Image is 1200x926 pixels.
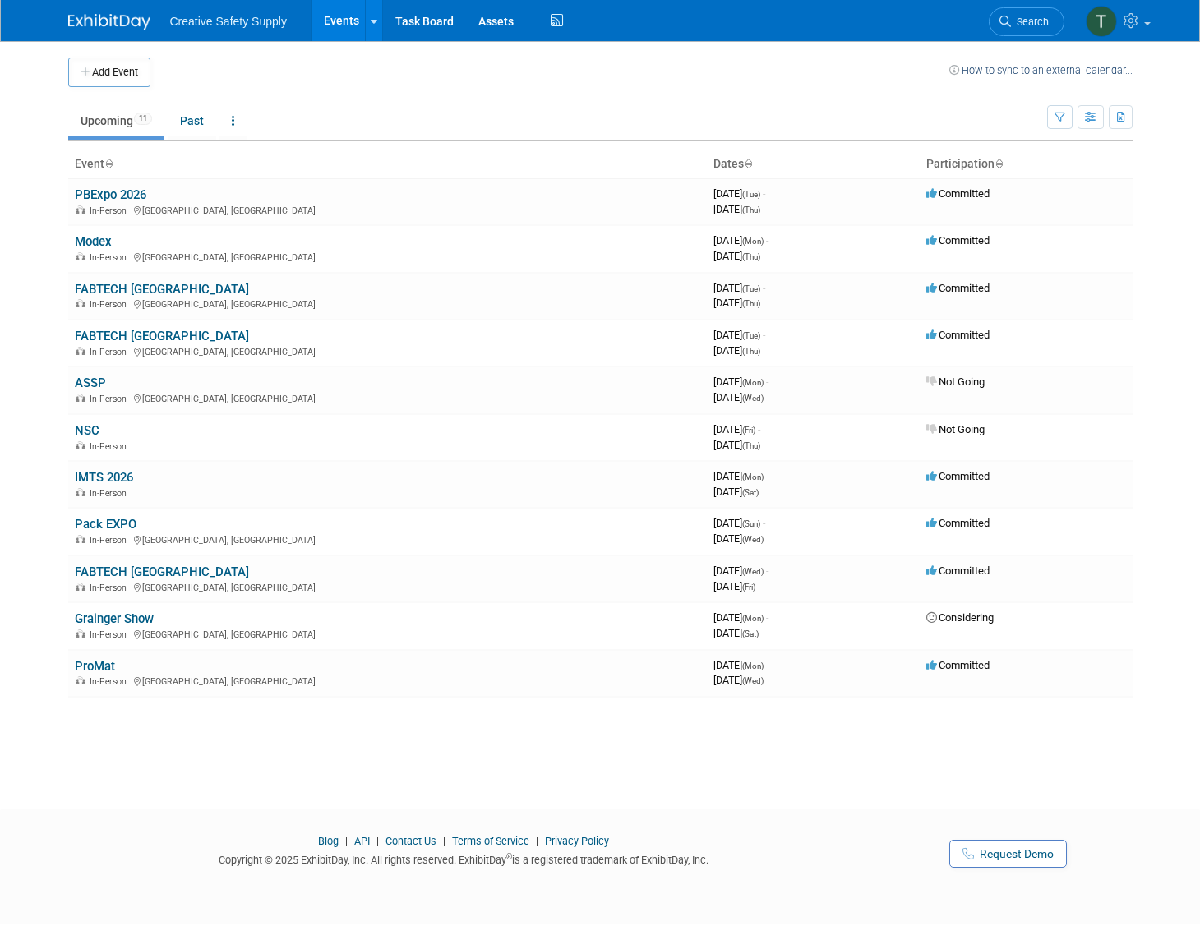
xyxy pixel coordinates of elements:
[742,347,760,356] span: (Thu)
[75,659,115,674] a: ProMat
[713,580,755,592] span: [DATE]
[926,659,990,671] span: Committed
[744,157,752,170] a: Sort by Start Date
[90,347,132,357] span: In-Person
[742,426,755,435] span: (Fri)
[75,375,106,390] a: ASSP
[713,627,759,639] span: [DATE]
[532,835,542,847] span: |
[90,299,132,310] span: In-Person
[713,674,764,686] span: [DATE]
[742,284,760,293] span: (Tue)
[713,297,760,309] span: [DATE]
[742,629,759,638] span: (Sat)
[763,187,765,200] span: -
[713,375,768,388] span: [DATE]
[713,250,760,262] span: [DATE]
[742,394,764,403] span: (Wed)
[713,532,764,545] span: [DATE]
[76,676,85,684] img: In-Person Event
[713,282,765,294] span: [DATE]
[452,835,529,847] a: Terms of Service
[1086,6,1117,37] img: Thom Cheney
[926,234,990,246] span: Committed
[506,852,512,861] sup: ®
[926,329,990,341] span: Committed
[76,299,85,307] img: In-Person Event
[76,535,85,543] img: In-Person Event
[742,583,755,592] span: (Fri)
[75,580,700,593] div: [GEOGRAPHIC_DATA], [GEOGRAPHIC_DATA]
[763,517,765,529] span: -
[763,329,765,341] span: -
[75,203,700,216] div: [GEOGRAPHIC_DATA], [GEOGRAPHIC_DATA]
[713,659,768,671] span: [DATE]
[75,611,154,626] a: Grainger Show
[545,835,609,847] a: Privacy Policy
[134,113,152,125] span: 11
[995,157,1003,170] a: Sort by Participation Type
[766,234,768,246] span: -
[90,252,132,263] span: In-Person
[75,627,700,640] div: [GEOGRAPHIC_DATA], [GEOGRAPHIC_DATA]
[372,835,383,847] span: |
[713,423,760,435] span: [DATE]
[949,840,1067,868] a: Request Demo
[713,470,768,482] span: [DATE]
[76,629,85,638] img: In-Person Event
[75,423,99,438] a: NSC
[713,611,768,624] span: [DATE]
[75,297,700,310] div: [GEOGRAPHIC_DATA], [GEOGRAPHIC_DATA]
[742,299,760,308] span: (Thu)
[713,391,764,403] span: [DATE]
[76,205,85,214] img: In-Person Event
[76,488,85,496] img: In-Person Event
[766,375,768,388] span: -
[76,347,85,355] img: In-Person Event
[90,394,132,404] span: In-Person
[76,441,85,449] img: In-Person Event
[920,150,1133,178] th: Participation
[90,441,132,452] span: In-Person
[90,488,132,499] span: In-Person
[75,564,249,579] a: FABTECH [GEOGRAPHIC_DATA]
[713,486,759,498] span: [DATE]
[742,237,764,246] span: (Mon)
[90,629,132,640] span: In-Person
[742,614,764,623] span: (Mon)
[318,835,339,847] a: Blog
[989,7,1064,36] a: Search
[926,187,990,200] span: Committed
[90,676,132,687] span: In-Person
[168,105,216,136] a: Past
[75,391,700,404] div: [GEOGRAPHIC_DATA], [GEOGRAPHIC_DATA]
[341,835,352,847] span: |
[742,205,760,214] span: (Thu)
[713,187,765,200] span: [DATE]
[76,252,85,260] img: In-Person Event
[742,519,760,528] span: (Sun)
[76,583,85,591] img: In-Person Event
[742,535,764,544] span: (Wed)
[713,329,765,341] span: [DATE]
[742,488,759,497] span: (Sat)
[170,15,287,28] span: Creative Safety Supply
[75,470,133,485] a: IMTS 2026
[742,378,764,387] span: (Mon)
[75,234,112,249] a: Modex
[926,375,985,388] span: Not Going
[68,14,150,30] img: ExhibitDay
[90,583,132,593] span: In-Person
[742,190,760,199] span: (Tue)
[926,564,990,577] span: Committed
[90,205,132,216] span: In-Person
[68,58,150,87] button: Add Event
[713,439,760,451] span: [DATE]
[766,470,768,482] span: -
[742,472,764,481] span: (Mon)
[926,611,994,624] span: Considering
[742,252,760,261] span: (Thu)
[742,331,760,340] span: (Tue)
[949,64,1133,76] a: How to sync to an external calendar...
[439,835,450,847] span: |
